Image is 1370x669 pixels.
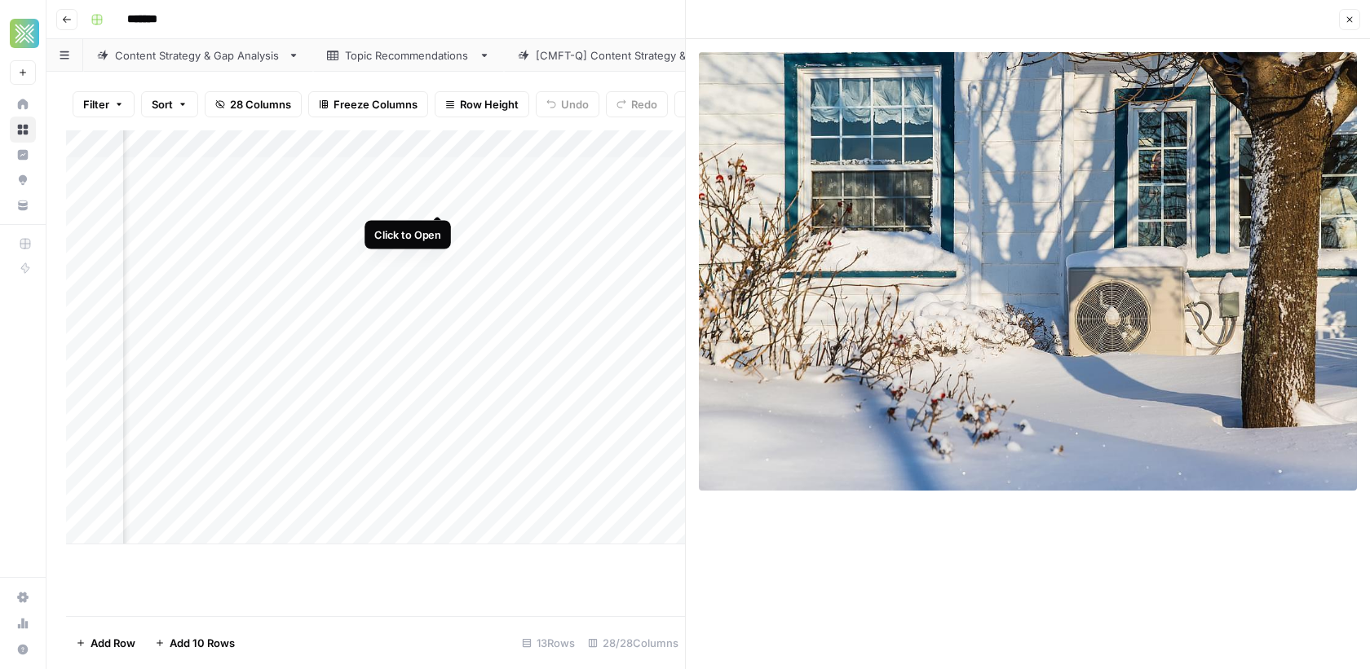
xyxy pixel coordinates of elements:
[10,584,36,610] a: Settings
[10,142,36,168] a: Insights
[83,96,109,112] span: Filter
[435,91,529,117] button: Row Height
[205,91,302,117] button: 28 Columns
[561,96,589,112] span: Undo
[230,96,291,112] span: 28 Columns
[115,47,281,64] div: Content Strategy & Gap Analysis
[10,192,36,218] a: Your Data
[460,96,519,112] span: Row Height
[334,96,418,112] span: Freeze Columns
[91,635,135,651] span: Add Row
[504,39,789,72] a: [CMFT-Q] Content Strategy & Gap Analysis
[313,39,504,72] a: Topic Recommendations
[10,636,36,662] button: Help + Support
[581,630,685,656] div: 28/28 Columns
[536,91,599,117] button: Undo
[606,91,668,117] button: Redo
[374,227,441,243] div: Click to Open
[141,91,198,117] button: Sort
[10,167,36,193] a: Opportunities
[152,96,173,112] span: Sort
[170,635,235,651] span: Add 10 Rows
[345,47,472,64] div: Topic Recommendations
[10,19,39,48] img: Xponent21 Logo
[699,52,1357,491] img: Row/Cell
[66,630,145,656] button: Add Row
[10,610,36,636] a: Usage
[536,47,757,64] div: [CMFT-Q] Content Strategy & Gap Analysis
[515,630,581,656] div: 13 Rows
[308,91,428,117] button: Freeze Columns
[10,13,36,54] button: Workspace: Xponent21
[73,91,135,117] button: Filter
[10,91,36,117] a: Home
[631,96,657,112] span: Redo
[83,39,313,72] a: Content Strategy & Gap Analysis
[10,117,36,143] a: Browse
[145,630,245,656] button: Add 10 Rows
